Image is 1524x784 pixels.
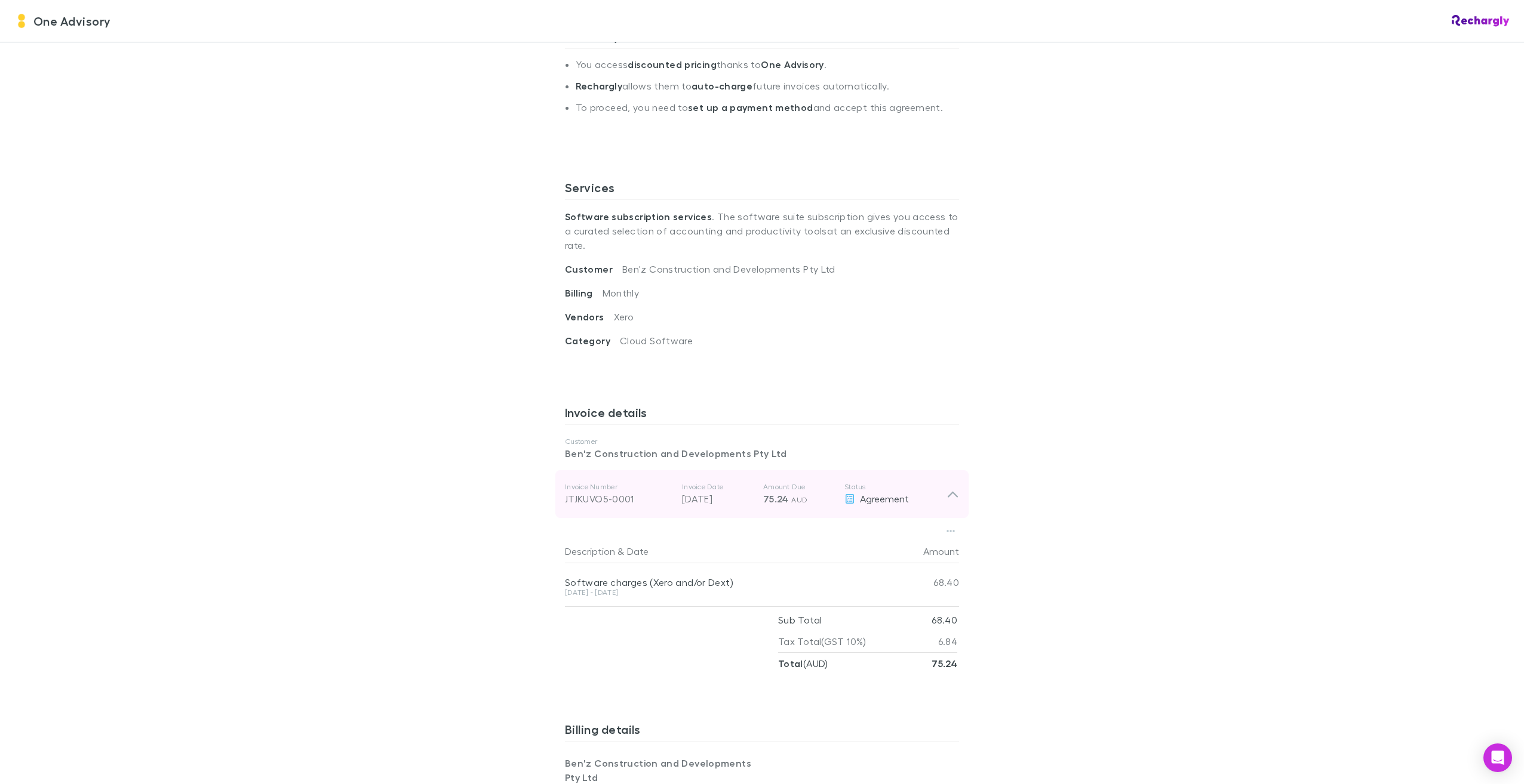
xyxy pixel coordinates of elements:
[860,493,909,504] span: Agreement
[627,539,649,563] button: Date
[565,539,615,563] button: Description
[565,722,959,741] h3: Billing details
[938,631,957,652] p: 6.84
[778,609,822,631] p: Sub Total
[565,335,620,347] span: Category
[33,12,111,30] span: One Advisory
[555,470,969,518] div: Invoice NumberJTJKUVO5-0001Invoice Date[DATE]Amount Due75.24 AUDStatusAgreement
[628,58,717,70] strong: discounted pricing
[620,335,693,346] span: Cloud Software
[887,563,959,601] div: 68.40
[565,180,959,199] h3: Services
[778,653,828,674] p: ( AUD )
[778,658,803,669] strong: Total
[565,482,672,492] p: Invoice Number
[565,405,959,424] h3: Invoice details
[565,211,712,223] strong: Software subscription services
[932,609,957,631] p: 68.40
[614,311,634,322] span: Xero
[1452,15,1510,27] img: Rechargly Logo
[682,492,754,506] p: [DATE]
[688,101,813,113] strong: set up a payment method
[565,200,959,262] p: . The software suite subscription gives you access to a curated selection of accounting and produ...
[763,482,835,492] p: Amount Due
[778,631,867,652] p: Tax Total (GST 10%)
[565,263,622,275] span: Customer
[603,287,640,298] span: Monthly
[576,101,959,123] li: To proceed, you need to and accept this agreement.
[791,495,807,504] span: AUD
[932,658,957,669] strong: 75.24
[844,482,947,492] p: Status
[761,58,824,70] strong: One Advisory
[565,576,887,588] div: Software charges (Xero and/or Dext)
[576,80,622,92] strong: Rechargly
[565,539,883,563] div: &
[565,446,959,461] p: Ben'z Construction and Developments Pty Ltd
[576,80,959,101] li: allows them to future invoices automatically.
[14,14,29,28] img: One Advisory's Logo
[692,80,752,92] strong: auto-charge
[576,58,959,80] li: You access thanks to .
[565,589,887,596] div: [DATE] - [DATE]
[622,263,835,274] span: Ben'z Construction and Developments Pty Ltd
[565,437,959,446] p: Customer
[763,493,789,505] span: 75.24
[565,287,603,299] span: Billing
[682,482,754,492] p: Invoice Date
[1483,743,1512,772] div: Open Intercom Messenger
[565,492,672,506] div: JTJKUVO5-0001
[565,311,614,323] span: Vendors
